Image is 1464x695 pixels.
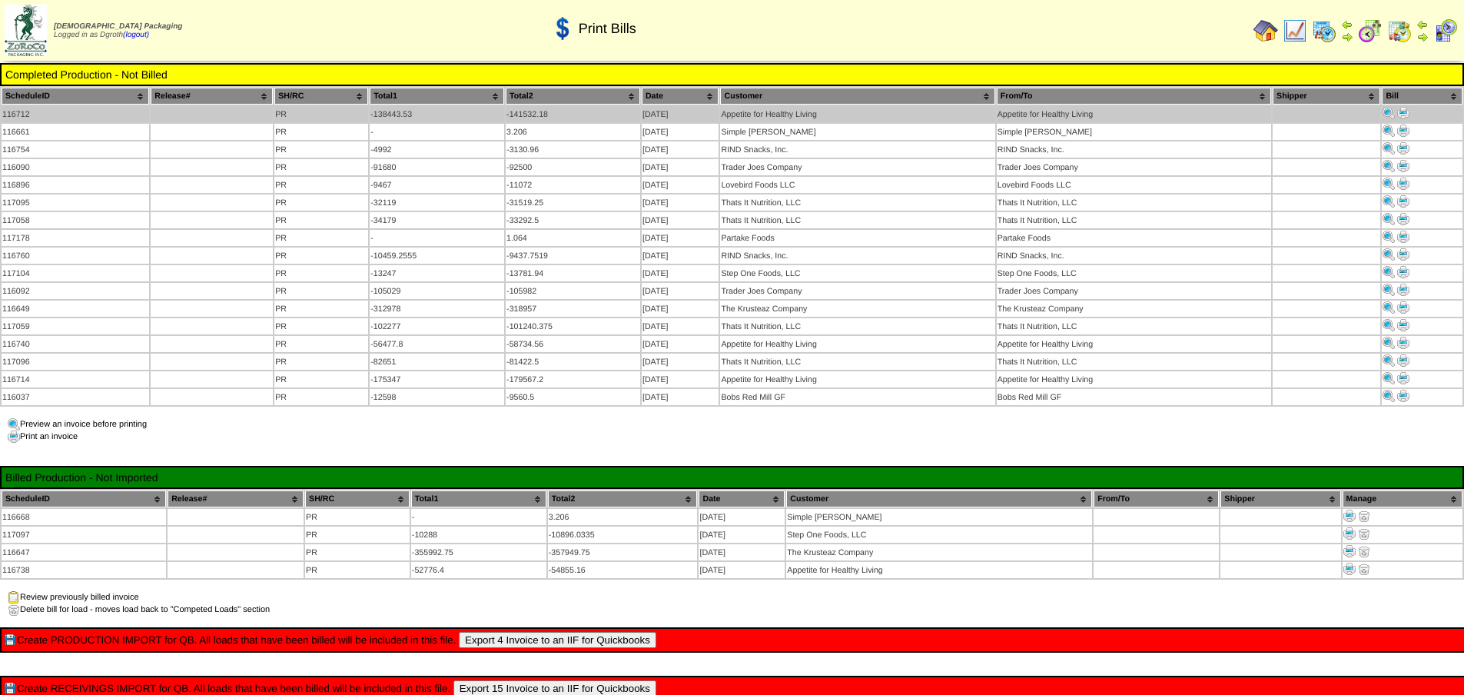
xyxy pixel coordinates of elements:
img: Print [1397,125,1409,137]
img: Print [1397,372,1409,384]
td: 116896 [2,177,149,193]
img: Print [1383,319,1395,331]
img: print.gif [8,431,20,443]
img: clipboard.gif [8,591,20,604]
td: [DATE] [642,389,719,405]
td: 116090 [2,159,149,175]
th: Total1 [370,88,504,105]
a: Export 15 Invoice to an IIF for Quickbooks [450,683,656,694]
td: Thats It Nutrition, LLC [997,354,1271,370]
td: Thats It Nutrition, LLC [720,354,994,370]
td: -141532.18 [506,106,640,122]
span: Logged in as Dgroth [54,22,182,39]
td: PR [305,544,410,560]
img: Print [1343,545,1356,557]
img: save.gif [5,634,17,647]
img: calendarblend.gif [1358,18,1383,43]
td: -56477.8 [370,336,504,352]
td: 116092 [2,283,149,299]
td: -82651 [370,354,504,370]
td: RIND Snacks, Inc. [997,141,1271,158]
img: Print [1397,231,1409,243]
td: -4992 [370,141,504,158]
img: Print [1397,266,1409,278]
td: PR [274,141,368,158]
td: 116714 [2,371,149,387]
td: Simple [PERSON_NAME] [997,124,1271,140]
td: - [370,230,504,246]
td: -3130.96 [506,141,640,158]
td: [DATE] [642,141,719,158]
td: [DATE] [699,527,785,543]
td: [DATE] [642,124,719,140]
td: Completed Production - Not Billed [5,68,1459,81]
td: -9560.5 [506,389,640,405]
img: delete.gif [1358,545,1370,557]
td: - [370,124,504,140]
td: -34179 [370,212,504,228]
img: arrowleft.gif [1416,18,1429,31]
td: PR [274,159,368,175]
td: 116649 [2,301,149,317]
td: -101240.375 [506,318,640,334]
img: calendarcustomer.gif [1433,18,1458,43]
td: -58734.56 [506,336,640,352]
th: Customer [720,88,994,105]
img: save.gif [5,683,17,695]
td: [DATE] [699,509,785,525]
td: PR [305,509,410,525]
td: Thats It Nutrition, LLC [997,318,1271,334]
img: Print [1343,527,1356,540]
td: PR [274,318,368,334]
img: calendarprod.gif [1312,18,1336,43]
td: -92500 [506,159,640,175]
td: Appetite for Healthy Living [997,336,1271,352]
td: 1.064 [506,230,640,246]
td: Step One Foods, LLC [997,265,1271,281]
img: Print [1343,563,1356,575]
th: Date [642,88,719,105]
td: PR [274,124,368,140]
td: Appetite for Healthy Living [786,562,1092,578]
td: Lovebird Foods LLC [720,177,994,193]
td: -357949.75 [548,544,698,560]
img: Print [1397,142,1409,155]
td: Appetite for Healthy Living [997,106,1271,122]
img: Print [1383,195,1395,208]
img: arrowright.gif [1341,31,1353,43]
img: arrowright.gif [1416,31,1429,43]
td: Partake Foods [720,230,994,246]
td: 116712 [2,106,149,122]
img: Print [1383,301,1395,314]
img: Print [1383,107,1395,119]
td: Thats It Nutrition, LLC [720,212,994,228]
td: [DATE] [642,371,719,387]
td: Thats It Nutrition, LLC [720,195,994,211]
img: Print [1383,390,1395,402]
td: -81422.5 [506,354,640,370]
td: [DATE] [642,248,719,264]
td: [DATE] [642,195,719,211]
td: [DATE] [642,283,719,299]
td: -318957 [506,301,640,317]
td: Simple [PERSON_NAME] [786,509,1092,525]
td: 117178 [2,230,149,246]
td: PR [305,562,410,578]
img: Print [1397,301,1409,314]
img: delete.gif [8,604,20,616]
td: 117059 [2,318,149,334]
td: Bobs Red Mill GF [720,389,994,405]
img: Print [1397,107,1409,119]
td: Trader Joes Company [997,159,1271,175]
td: -31519.25 [506,195,640,211]
img: line_graph.gif [1283,18,1307,43]
td: -10459.2555 [370,248,504,264]
td: 117095 [2,195,149,211]
td: The Krusteaz Company [786,544,1092,560]
td: -13781.94 [506,265,640,281]
td: Appetite for Healthy Living [997,371,1271,387]
img: Print [1383,231,1395,243]
td: Step One Foods, LLC [720,265,994,281]
img: dollar.gif [551,16,576,41]
td: -179567.2 [506,371,640,387]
